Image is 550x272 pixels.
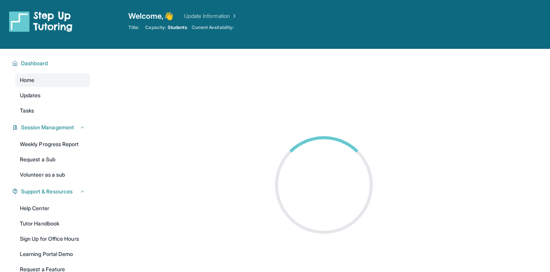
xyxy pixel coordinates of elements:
span: Current Availability: [192,24,234,31]
a: Volunteer as a sub [15,168,90,182]
span: Home [20,76,34,84]
a: Tasks [15,104,90,117]
a: Sign Up for Office Hours [15,232,90,246]
a: Learning Portal Demo [15,247,90,261]
button: Support & Resources [18,188,86,195]
span: Students [168,24,187,31]
span: Capacity: [145,24,166,31]
span: Dashboard [21,60,48,67]
span: Session Management [21,124,74,131]
a: Tutor Handbook [15,217,90,230]
span: Support & Resources [21,188,73,195]
a: Update Information [184,12,238,20]
span: Welcome, 👋 [128,11,173,21]
span: Title: [128,24,139,31]
img: Chevron Right [230,12,238,20]
a: Updates [15,89,90,102]
span: Tasks [20,107,34,114]
a: Home [15,73,90,87]
span: Updates [20,92,41,99]
a: Help Center [15,201,90,215]
a: Request a Sub [15,153,90,166]
img: logo [9,11,73,32]
button: Dashboard [18,60,86,67]
a: Weekly Progress Report [15,137,90,151]
button: Session Management [18,124,86,131]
